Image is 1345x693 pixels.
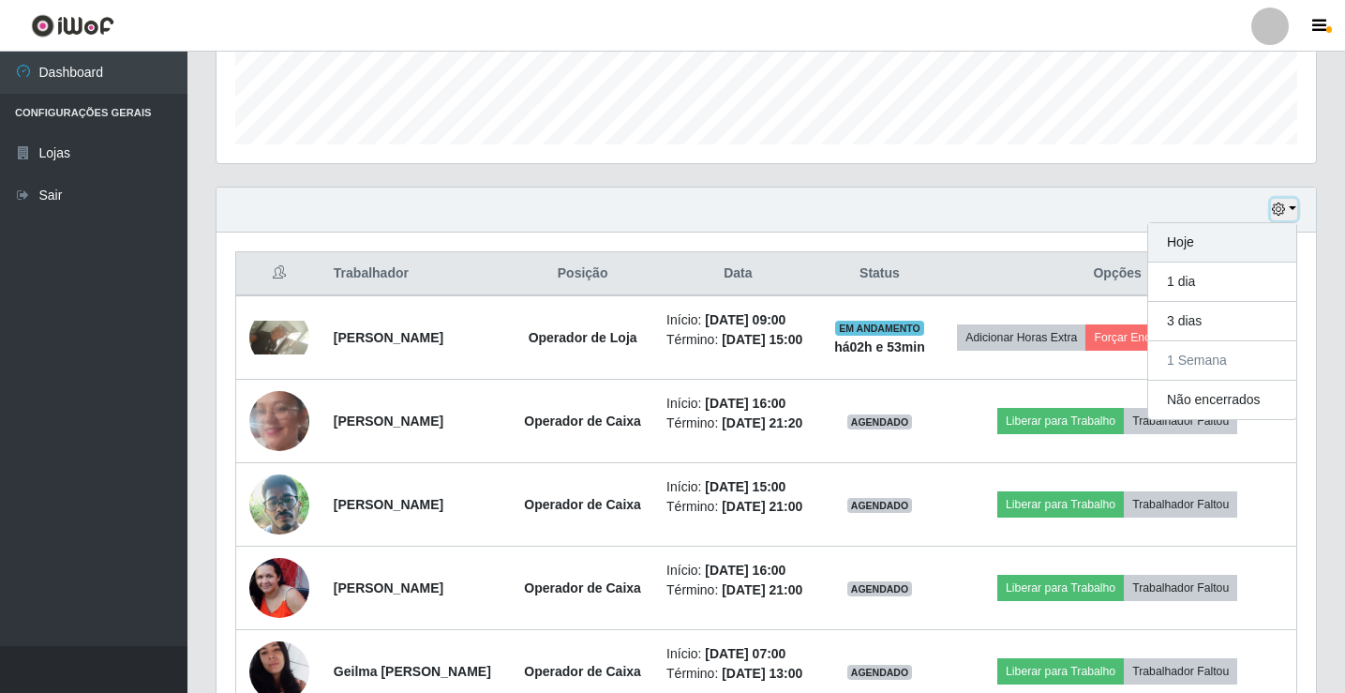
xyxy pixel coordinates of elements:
[722,415,802,430] time: [DATE] 21:20
[31,14,114,38] img: CoreUI Logo
[705,396,785,411] time: [DATE] 16:00
[1085,324,1211,351] button: Forçar Encerramento
[705,479,785,494] time: [DATE] 15:00
[1124,408,1237,434] button: Trabalhador Faltou
[821,252,939,296] th: Status
[666,664,810,684] li: Término:
[524,414,641,429] strong: Operador de Caixa
[666,561,810,580] li: Início:
[1148,341,1296,381] button: 1 Semana
[847,414,913,429] span: AGENDADO
[705,646,785,661] time: [DATE] 07:00
[1148,381,1296,419] button: Não encerrados
[957,324,1085,351] button: Adicionar Horas Extra
[722,332,802,347] time: [DATE] 15:00
[1124,575,1237,601] button: Trabalhador Faltou
[529,330,637,345] strong: Operador de Loja
[249,451,309,558] img: 1640630559567.jpeg
[249,321,309,354] img: 1757146664616.jpeg
[666,477,810,497] li: Início:
[1148,223,1296,263] button: Hoje
[666,310,810,330] li: Início:
[524,580,641,595] strong: Operador de Caixa
[334,497,443,512] strong: [PERSON_NAME]
[847,665,913,680] span: AGENDADO
[997,491,1124,518] button: Liberar para Trabalho
[722,582,802,597] time: [DATE] 21:00
[334,664,491,679] strong: Geilma [PERSON_NAME]
[847,498,913,513] span: AGENDADO
[705,312,785,327] time: [DATE] 09:00
[938,252,1296,296] th: Opções
[334,580,443,595] strong: [PERSON_NAME]
[524,497,641,512] strong: Operador de Caixa
[322,252,510,296] th: Trabalhador
[655,252,821,296] th: Data
[334,414,443,429] strong: [PERSON_NAME]
[666,394,810,414] li: Início:
[705,563,785,578] time: [DATE] 16:00
[666,580,810,600] li: Término:
[1148,302,1296,341] button: 3 dias
[666,414,810,433] li: Término:
[722,666,802,681] time: [DATE] 13:00
[524,664,641,679] strong: Operador de Caixa
[249,354,309,488] img: 1744402727392.jpeg
[666,644,810,664] li: Início:
[1124,658,1237,685] button: Trabalhador Faltou
[334,330,443,345] strong: [PERSON_NAME]
[510,252,655,296] th: Posição
[847,581,913,596] span: AGENDADO
[1124,491,1237,518] button: Trabalhador Faltou
[997,575,1124,601] button: Liberar para Trabalho
[249,558,309,618] img: 1743338839822.jpeg
[835,321,924,336] span: EM ANDAMENTO
[666,330,810,350] li: Término:
[1148,263,1296,302] button: 1 dia
[722,499,802,514] time: [DATE] 21:00
[997,658,1124,685] button: Liberar para Trabalho
[666,497,810,517] li: Término:
[834,339,925,354] strong: há 02 h e 53 min
[997,408,1124,434] button: Liberar para Trabalho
